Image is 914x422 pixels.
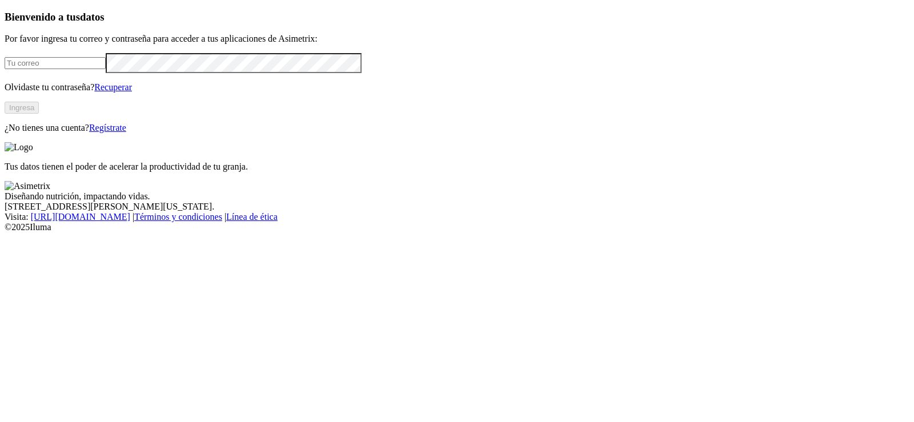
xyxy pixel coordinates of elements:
p: Por favor ingresa tu correo y contraseña para acceder a tus aplicaciones de Asimetrix: [5,34,909,44]
a: Términos y condiciones [134,212,222,222]
img: Logo [5,142,33,152]
p: ¿No tienes una cuenta? [5,123,909,133]
a: Regístrate [89,123,126,132]
h3: Bienvenido a tus [5,11,909,23]
a: Recuperar [94,82,132,92]
div: Visita : | | [5,212,909,222]
span: datos [80,11,105,23]
input: Tu correo [5,57,106,69]
div: © 2025 Iluma [5,222,909,232]
div: [STREET_ADDRESS][PERSON_NAME][US_STATE]. [5,202,909,212]
button: Ingresa [5,102,39,114]
p: Tus datos tienen el poder de acelerar la productividad de tu granja. [5,162,909,172]
a: [URL][DOMAIN_NAME] [31,212,130,222]
a: Línea de ética [226,212,278,222]
div: Diseñando nutrición, impactando vidas. [5,191,909,202]
img: Asimetrix [5,181,50,191]
p: Olvidaste tu contraseña? [5,82,909,93]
